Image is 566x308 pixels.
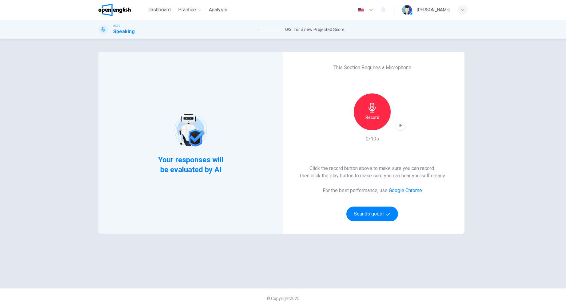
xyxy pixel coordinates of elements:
img: OpenEnglish logo [98,4,131,16]
img: en [357,8,365,12]
button: Analysis [206,4,230,15]
span: IELTS [113,24,120,28]
h6: For the best performance, use [323,187,422,194]
span: Dashboard [147,6,171,14]
a: OpenEnglish logo [98,4,145,16]
span: Practice [178,6,196,14]
span: © Copyright 2025 [266,296,300,301]
img: robot icon [171,111,210,150]
button: Practice [176,4,204,15]
button: Sounds good! [346,207,398,221]
h6: This Section Requires a Microphone [333,64,411,71]
span: Your responses will be evaluated by AI [153,155,228,175]
button: Dashboard [145,4,173,15]
span: 0 / 3 [285,26,292,33]
h6: 0/10s [366,135,379,143]
h6: Record [365,114,379,121]
div: [PERSON_NAME] [417,6,450,14]
span: for a new Projected Score [294,26,345,33]
span: Analysis [209,6,227,14]
img: Profile picture [402,5,412,15]
button: Record [354,93,391,130]
a: Google Chrome [389,188,422,193]
h6: Click the record button above to make sure you can record. Then click the play button to make sur... [299,165,446,180]
h1: Speaking [113,28,135,35]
